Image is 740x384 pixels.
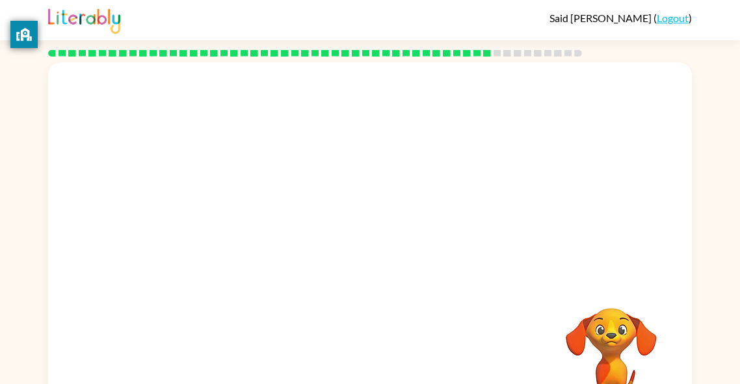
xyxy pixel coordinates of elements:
[657,12,689,24] a: Logout
[549,12,654,24] span: Said [PERSON_NAME]
[549,12,692,24] div: ( )
[10,21,38,48] button: privacy banner
[48,5,120,34] img: Literably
